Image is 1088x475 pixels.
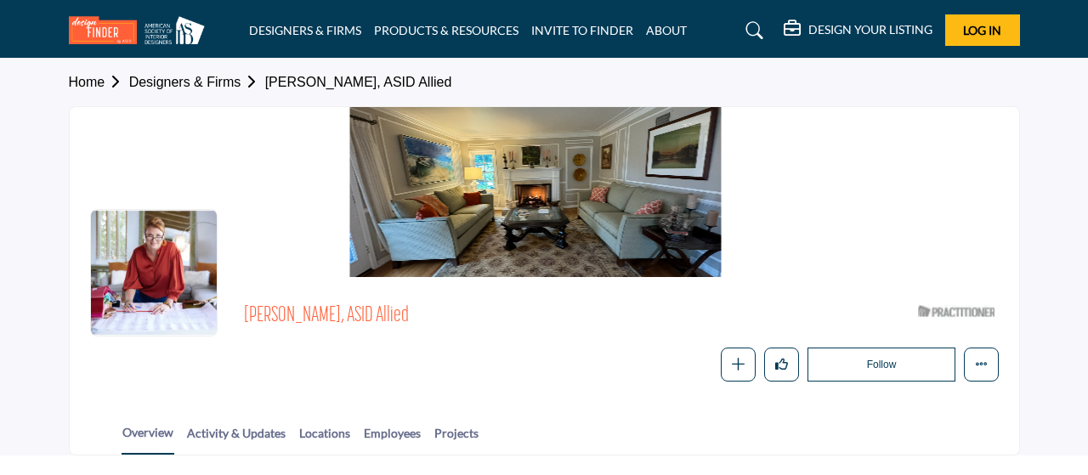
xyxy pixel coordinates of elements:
[918,302,994,321] img: ASID Qualified Practitioners
[764,348,799,382] button: Like
[808,22,932,37] h5: DESIGN YOUR LISTING
[433,424,479,454] a: Projects
[363,424,422,454] a: Employees
[265,75,452,89] a: [PERSON_NAME], ASID Allied
[249,23,361,37] a: DESIGNERS & FIRMS
[186,424,286,454] a: Activity & Updates
[646,23,687,37] a: ABOUT
[945,14,1020,46] button: Log In
[964,348,999,382] button: More details
[69,75,129,89] a: Home
[244,303,707,331] span: Saskia Snyder, ASID Allied
[531,23,633,37] a: INVITE TO FINDER
[807,348,955,382] button: Follow
[129,75,265,89] a: Designers & Firms
[784,20,932,41] div: DESIGN YOUR LISTING
[374,23,518,37] a: PRODUCTS & RESOURCES
[298,424,351,454] a: Locations
[122,423,174,455] a: Overview
[963,23,1001,37] span: Log In
[729,17,774,44] a: Search
[69,16,213,44] img: site Logo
